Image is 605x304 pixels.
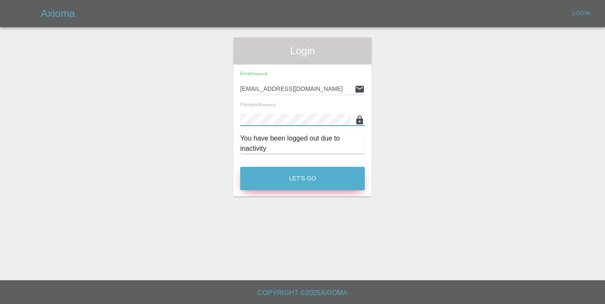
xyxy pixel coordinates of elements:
[240,167,365,190] button: Let's Go
[240,102,276,107] span: Password
[240,71,267,76] span: Email
[568,7,595,20] a: Login
[240,44,365,58] span: Login
[252,72,267,76] small: (required)
[7,287,598,299] h6: Copyright © 2025 Axioma
[240,133,365,154] div: You have been logged out due to inactivity
[260,103,276,107] small: (required)
[41,7,75,20] h5: Axioma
